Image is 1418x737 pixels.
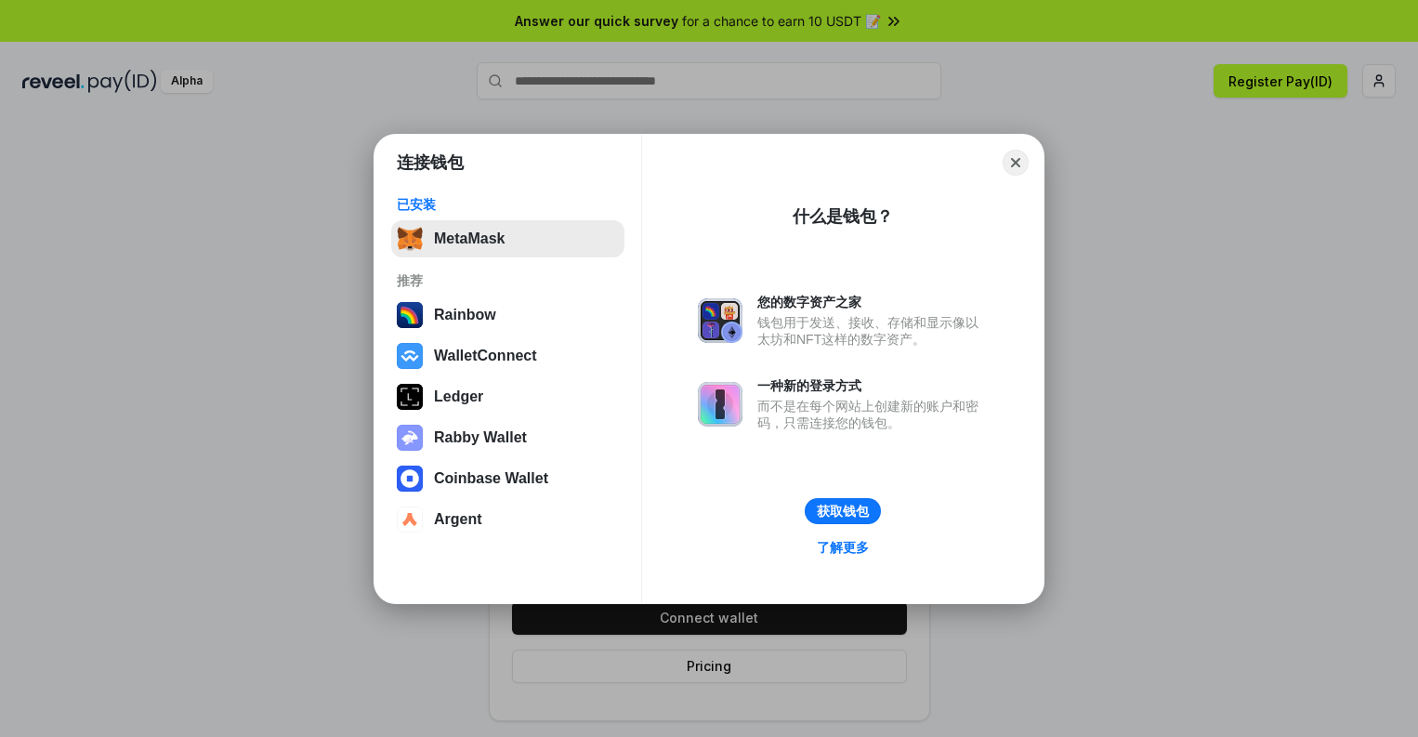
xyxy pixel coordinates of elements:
button: Coinbase Wallet [391,460,624,497]
button: Argent [391,501,624,538]
a: 了解更多 [806,535,880,559]
button: 获取钱包 [805,498,881,524]
div: 钱包用于发送、接收、存储和显示像以太坊和NFT这样的数字资产。 [757,314,988,348]
button: Close [1003,150,1029,176]
div: 已安装 [397,196,619,213]
img: svg+xml,%3Csvg%20width%3D%2228%22%20height%3D%2228%22%20viewBox%3D%220%200%2028%2028%22%20fill%3D... [397,343,423,369]
button: Ledger [391,378,624,415]
div: 了解更多 [817,539,869,556]
h1: 连接钱包 [397,151,464,174]
img: svg+xml,%3Csvg%20xmlns%3D%22http%3A%2F%2Fwww.w3.org%2F2000%2Fsvg%22%20fill%3D%22none%22%20viewBox... [698,382,742,427]
div: 您的数字资产之家 [757,294,988,310]
div: Rainbow [434,307,496,323]
div: Ledger [434,388,483,405]
img: svg+xml,%3Csvg%20xmlns%3D%22http%3A%2F%2Fwww.w3.org%2F2000%2Fsvg%22%20fill%3D%22none%22%20viewBox... [397,425,423,451]
button: WalletConnect [391,337,624,375]
button: Rabby Wallet [391,419,624,456]
div: 什么是钱包？ [793,205,893,228]
button: Rainbow [391,296,624,334]
div: Argent [434,511,482,528]
img: svg+xml,%3Csvg%20xmlns%3D%22http%3A%2F%2Fwww.w3.org%2F2000%2Fsvg%22%20width%3D%2228%22%20height%3... [397,384,423,410]
button: MetaMask [391,220,624,257]
div: 获取钱包 [817,503,869,520]
div: WalletConnect [434,348,537,364]
div: 推荐 [397,272,619,289]
div: 一种新的登录方式 [757,377,988,394]
div: Coinbase Wallet [434,470,548,487]
div: Rabby Wallet [434,429,527,446]
img: svg+xml,%3Csvg%20width%3D%2228%22%20height%3D%2228%22%20viewBox%3D%220%200%2028%2028%22%20fill%3D... [397,507,423,533]
img: svg+xml,%3Csvg%20width%3D%22120%22%20height%3D%22120%22%20viewBox%3D%220%200%20120%20120%22%20fil... [397,302,423,328]
img: svg+xml,%3Csvg%20fill%3D%22none%22%20height%3D%2233%22%20viewBox%3D%220%200%2035%2033%22%20width%... [397,226,423,252]
img: svg+xml,%3Csvg%20width%3D%2228%22%20height%3D%2228%22%20viewBox%3D%220%200%2028%2028%22%20fill%3D... [397,466,423,492]
div: 而不是在每个网站上创建新的账户和密码，只需连接您的钱包。 [757,398,988,431]
div: MetaMask [434,230,505,247]
img: svg+xml,%3Csvg%20xmlns%3D%22http%3A%2F%2Fwww.w3.org%2F2000%2Fsvg%22%20fill%3D%22none%22%20viewBox... [698,298,742,343]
